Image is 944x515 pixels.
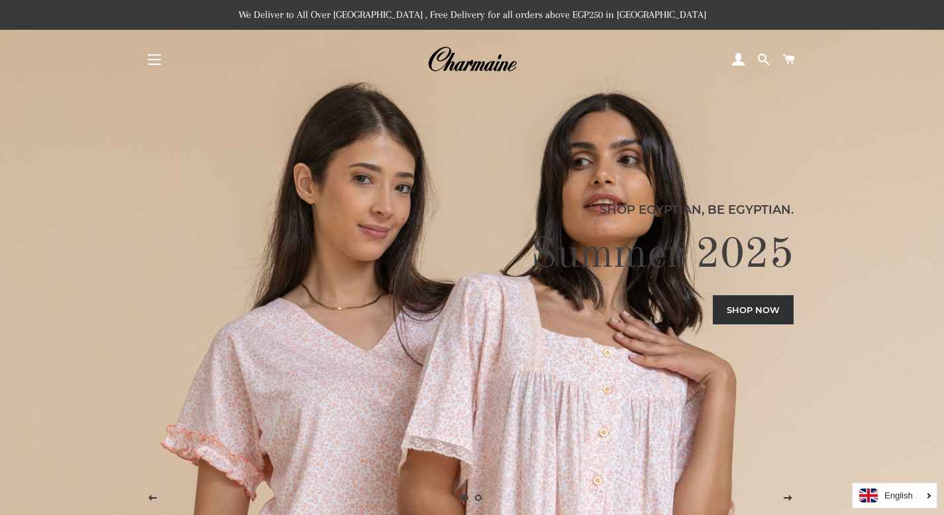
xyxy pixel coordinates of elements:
a: Slide 1, current [459,491,472,504]
p: Shop Egyptian, Be Egyptian. [150,201,794,219]
a: Load slide 2 [472,491,486,504]
img: Charmaine Egypt [427,45,517,74]
a: Shop now [713,295,794,324]
button: Next slide [771,482,804,515]
button: Previous slide [136,482,169,515]
i: English [884,491,913,500]
h2: Summer 2025 [150,229,794,282]
a: English [859,489,930,502]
